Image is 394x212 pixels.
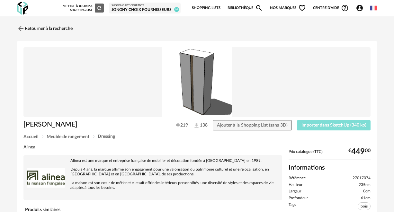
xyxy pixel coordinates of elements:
[313,4,349,12] span: Centre d'aideHelp Circle Outline icon
[17,2,28,15] img: OXP
[63,4,104,13] div: Mettre à jour ma Shopping List
[363,189,371,194] span: 0cm
[17,25,25,32] img: svg+xml;base64,PHN2ZyB3aWR0aD0iMjQiIGhlaWdodD0iMjQiIHZpZXdCb3g9IjAgMCAyNCAyNCIgZmlsbD0ibm9uZSIgeG...
[17,22,73,36] a: Retourner à la recherche
[228,1,263,15] a: BibliothèqueMagnify icon
[289,182,302,188] span: Hauteur
[23,134,371,139] div: Breadcrumb
[192,1,220,15] a: Shopping Lists
[47,135,89,139] span: Meuble de rangement
[23,144,282,150] div: Alinea
[213,120,292,130] button: Ajouter à la Shopping List (sans 3D)
[301,123,366,128] span: Importer dans SketchUp (340 ko)
[27,181,279,190] p: La maison est son cœur de métier et elle sait offrir des intérieurs personnifiés, une diversité d...
[298,4,306,12] span: Heart Outline icon
[353,176,371,181] span: 27017074
[112,4,178,7] div: Shopping List courante
[27,167,279,177] p: Depuis 4 ans, la marque affirme son engagement pour une valorisation du patrimoine culturel et un...
[351,149,365,154] span: 449
[27,158,279,163] p: Alinea est une marque et entreprise française de mobilier et décoration fondée à [GEOGRAPHIC_DATA...
[289,163,371,172] h2: Informations
[217,123,288,128] span: Ajouter à la Shopping List (sans 3D)
[193,122,201,129] span: 138
[27,158,65,197] img: brand logo
[297,120,371,130] button: Importer dans SketchUp (340 ko)
[359,182,371,188] span: 235cm
[193,122,200,129] img: Téléchargements
[176,122,188,128] span: 219
[255,4,263,12] span: Magnify icon
[289,196,308,201] span: Profondeur
[341,4,349,12] span: Help Circle Outline icon
[289,189,301,194] span: Largeur
[358,202,371,210] span: bois
[23,47,371,117] img: Product pack shot
[348,149,371,154] div: € 00
[289,176,306,181] span: Référence
[23,135,38,139] span: Accueil
[356,4,366,12] span: Account Circle icon
[174,7,179,12] span: 64
[270,1,306,15] span: Nos marques
[289,149,371,160] div: Prix catalogue (TTC):
[98,134,115,139] span: Dressing
[96,6,102,10] span: Refresh icon
[361,196,371,201] span: 61cm
[112,4,178,12] a: Shopping List courante jongny choix fournisseurs 64
[112,7,178,13] div: jongny choix fournisseurs
[356,4,363,12] span: Account Circle icon
[370,4,377,12] img: fr
[23,120,164,129] h1: [PERSON_NAME]
[289,202,296,211] span: Tags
